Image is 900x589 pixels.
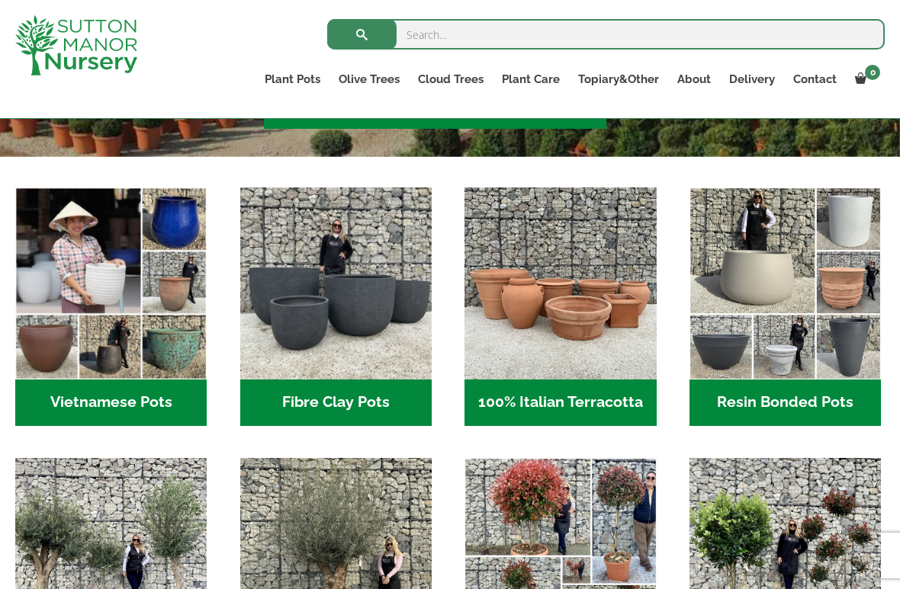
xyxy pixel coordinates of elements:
img: Home - 8194B7A3 2818 4562 B9DD 4EBD5DC21C71 1 105 c 1 [240,187,432,379]
a: Contact [784,69,846,90]
a: 0 [846,69,885,90]
a: Plant Pots [256,69,329,90]
span: 0 [865,65,880,80]
a: Olive Trees [329,69,409,90]
a: Visit product category Vietnamese Pots [15,187,207,426]
a: About [668,69,720,90]
img: Home - 1B137C32 8D99 4B1A AA2F 25D5E514E47D 1 105 c [464,187,656,379]
h2: Vietnamese Pots [15,379,207,427]
img: logo [15,15,137,75]
a: Visit product category Resin Bonded Pots [689,187,881,426]
a: Visit product category Fibre Clay Pots [240,187,432,426]
h2: Resin Bonded Pots [689,379,881,427]
a: Visit product category 100% Italian Terracotta [464,187,656,426]
img: Home - 67232D1B A461 444F B0F6 BDEDC2C7E10B 1 105 c [689,187,881,379]
a: Topiary&Other [569,69,668,90]
input: Search... [327,19,885,50]
img: Home - 6E921A5B 9E2F 4B13 AB99 4EF601C89C59 1 105 c [15,187,207,379]
a: Cloud Trees [409,69,493,90]
h2: 100% Italian Terracotta [464,379,656,427]
a: Plant Care [493,69,569,90]
h2: Fibre Clay Pots [240,379,432,427]
a: Delivery [720,69,784,90]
